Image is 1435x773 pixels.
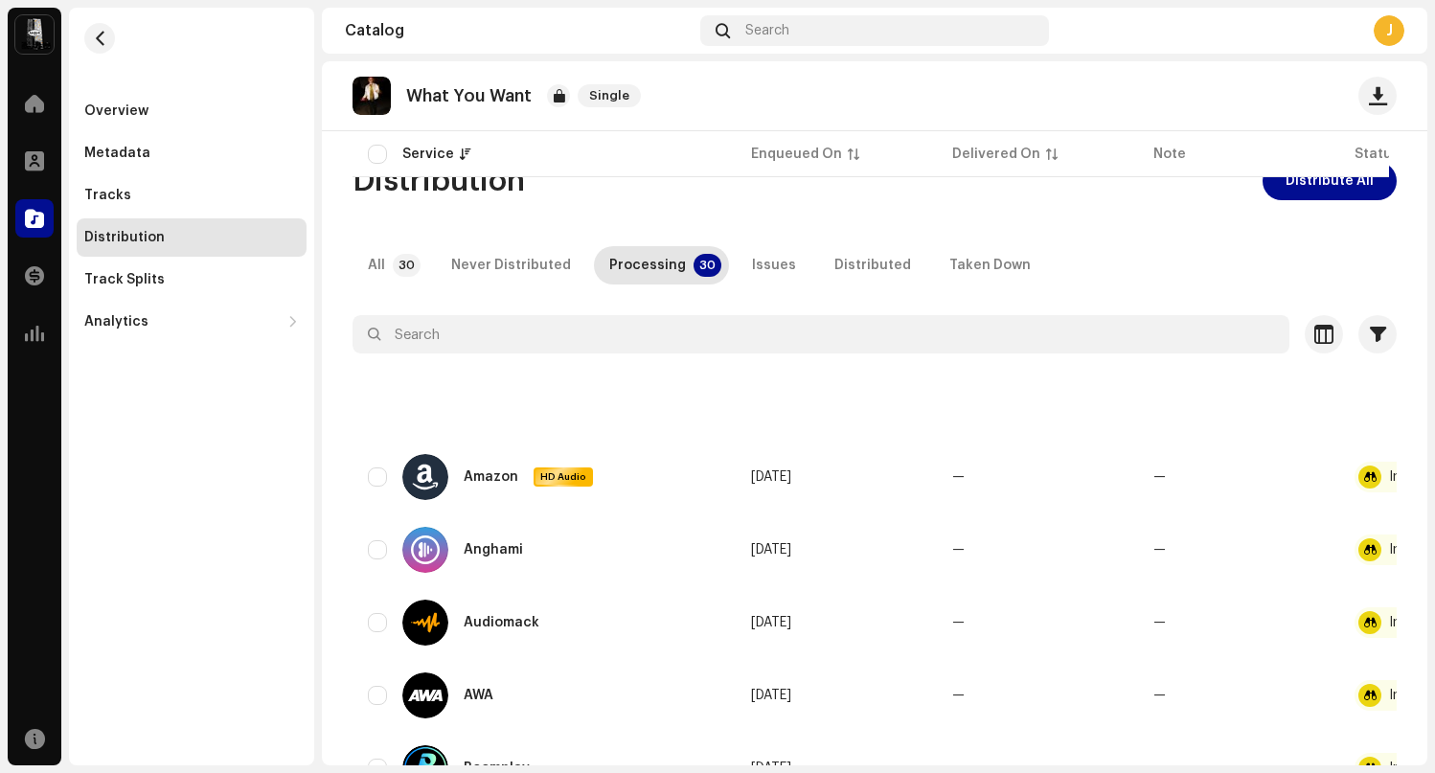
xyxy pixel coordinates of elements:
re-m-nav-item: Distribution [77,218,307,257]
div: Taken Down [949,246,1031,284]
div: Track Splits [84,272,165,287]
div: Metadata [84,146,150,161]
span: HD Audio [535,470,591,484]
re-m-nav-item: Metadata [77,134,307,172]
div: Delivered On [952,145,1040,164]
div: Processing [609,246,686,284]
p-badge: 30 [694,254,721,277]
re-a-table-badge: — [1153,616,1166,629]
p-badge: 30 [393,254,421,277]
div: Distributed [834,246,911,284]
div: AWA [464,689,493,702]
span: Search [745,23,789,38]
span: Distribute All [1286,162,1374,200]
div: Analytics [84,314,148,330]
div: Service [402,145,454,164]
div: Distribution [84,230,165,245]
div: J [1374,15,1404,46]
div: Amazon [464,470,518,484]
div: Issues [752,246,796,284]
div: Tracks [84,188,131,203]
span: — [952,689,965,702]
span: Oct 5, 2025 [751,543,791,557]
p: What You Want [406,86,532,106]
div: Never Distributed [451,246,571,284]
div: Anghami [464,543,523,557]
span: — [952,616,965,629]
span: — [952,543,965,557]
re-m-nav-item: Tracks [77,176,307,215]
div: Audiomack [464,616,539,629]
re-m-nav-item: Track Splits [77,261,307,299]
div: Overview [84,103,148,119]
re-a-table-badge: — [1153,689,1166,702]
button: Distribute All [1263,162,1397,200]
div: Enqueued On [751,145,842,164]
input: Search [353,315,1289,353]
span: — [952,470,965,484]
span: Oct 5, 2025 [751,470,791,484]
re-a-table-badge: — [1153,470,1166,484]
re-a-table-badge: — [1153,543,1166,557]
re-m-nav-dropdown: Analytics [77,303,307,341]
re-m-nav-item: Overview [77,92,307,130]
span: Single [578,84,641,107]
div: All [368,246,385,284]
img: 80ce76e2-1aa9-4184-9fa2-3c55473fd1cf [353,77,391,115]
div: Catalog [345,23,693,38]
span: Oct 5, 2025 [751,616,791,629]
img: 28cd5e4f-d8b3-4e3e-9048-38ae6d8d791a [15,15,54,54]
span: Oct 5, 2025 [751,689,791,702]
span: Distribution [353,162,525,200]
